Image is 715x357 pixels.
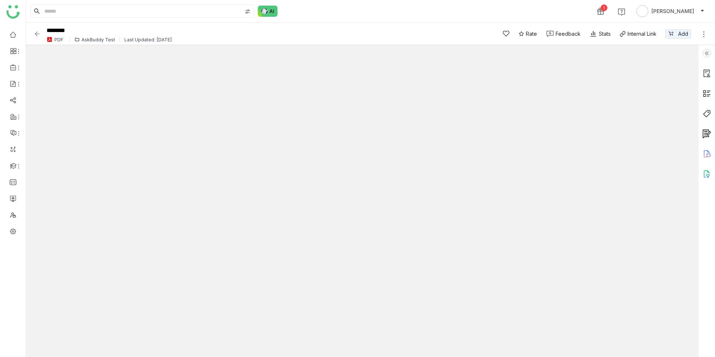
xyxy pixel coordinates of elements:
[526,30,537,38] span: Rate
[34,30,41,38] img: back
[590,30,611,38] div: Stats
[546,31,554,37] img: feedback-1.svg
[47,37,53,42] img: pdf.svg
[590,30,597,38] img: stats.svg
[74,37,80,42] img: folder.svg
[636,5,648,17] img: avatar
[82,37,115,42] div: AskBuddy Test
[678,30,688,38] span: Add
[635,5,706,17] button: [PERSON_NAME]
[245,9,251,15] img: search-type.svg
[124,37,172,42] div: Last Updated: [DATE]
[618,8,625,16] img: help.svg
[258,6,278,17] img: ask-buddy-normal.svg
[6,5,20,19] img: logo
[54,37,63,42] div: PDF
[601,4,607,11] div: 1
[627,30,657,38] div: Internal Link
[665,29,691,38] button: Add
[556,30,581,38] div: Feedback
[651,7,694,15] span: [PERSON_NAME]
